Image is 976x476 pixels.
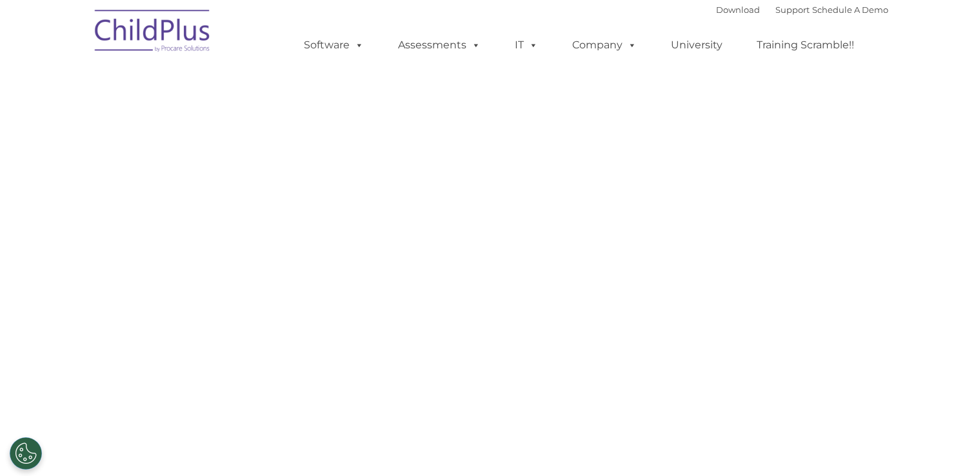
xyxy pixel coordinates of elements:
[10,437,42,470] button: Cookies Settings
[385,32,493,58] a: Assessments
[658,32,735,58] a: University
[716,5,760,15] a: Download
[502,32,551,58] a: IT
[559,32,650,58] a: Company
[291,32,377,58] a: Software
[812,5,888,15] a: Schedule A Demo
[88,1,217,65] img: ChildPlus by Procare Solutions
[775,5,810,15] a: Support
[716,5,888,15] font: |
[744,32,867,58] a: Training Scramble!!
